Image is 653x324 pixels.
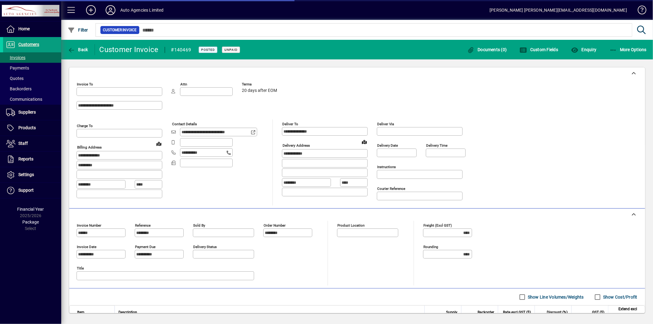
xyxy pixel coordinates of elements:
app-page-header-button: Back [61,44,95,55]
mat-label: Freight (excl GST) [423,223,452,228]
mat-label: Delivery date [377,143,398,148]
a: Suppliers [3,105,61,120]
span: Extend excl GST ($) [612,306,637,319]
span: Staff [18,141,28,146]
span: Backorder [478,309,494,316]
a: Home [3,21,61,37]
span: Home [18,26,30,31]
mat-label: Courier Reference [377,186,405,191]
span: Invoices [6,55,25,60]
a: Settings [3,167,61,183]
div: [PERSON_NAME] [PERSON_NAME][EMAIL_ADDRESS][DOMAIN_NAME] [490,5,627,15]
button: Back [66,44,90,55]
mat-label: Rounding [423,245,438,249]
span: Settings [18,172,34,177]
mat-label: Invoice date [77,245,96,249]
mat-label: Deliver To [282,122,298,126]
span: Communications [6,97,42,102]
span: Description [118,309,137,316]
span: Filter [68,28,88,32]
span: Reports [18,156,33,161]
span: Support [18,188,34,193]
label: Show Cost/Profit [602,294,637,300]
span: Posted [201,48,215,52]
button: More Options [608,44,648,55]
span: Custom Fields [520,47,558,52]
mat-label: Instructions [377,165,396,169]
span: More Options [610,47,647,52]
mat-label: Invoice To [77,82,93,86]
a: View on map [154,139,164,149]
label: Show Line Volumes/Weights [527,294,584,300]
mat-label: Charge To [77,124,93,128]
mat-label: Title [77,266,84,270]
a: Backorders [3,84,61,94]
span: Item [77,309,84,316]
span: Back [68,47,88,52]
mat-label: Delivery status [193,245,217,249]
mat-label: Reference [135,223,151,228]
a: View on map [359,137,369,147]
mat-label: Attn [180,82,187,86]
span: Terms [242,82,279,86]
span: Unpaid [224,48,238,52]
span: GST ($) [592,309,604,316]
span: Customer Invoice [103,27,137,33]
a: Knowledge Base [633,1,645,21]
button: Documents (0) [466,44,509,55]
a: Support [3,183,61,198]
mat-label: Deliver via [377,122,394,126]
div: #140469 [171,45,191,55]
span: Backorders [6,86,32,91]
span: Supply [446,309,457,316]
mat-label: Payment due [135,245,156,249]
button: Add [81,5,101,16]
span: Payments [6,66,29,70]
mat-label: Order number [264,223,286,228]
button: Custom Fields [518,44,560,55]
span: Quotes [6,76,24,81]
span: Financial Year [17,207,44,212]
button: Filter [66,24,90,36]
button: Profile [101,5,120,16]
mat-label: Invoice number [77,223,101,228]
mat-label: Delivery time [426,143,448,148]
span: Products [18,125,36,130]
mat-label: Sold by [193,223,205,228]
span: Package [22,220,39,224]
a: Reports [3,152,61,167]
mat-label: Product location [337,223,365,228]
a: Products [3,120,61,136]
a: Communications [3,94,61,104]
div: Customer Invoice [99,45,159,55]
a: Payments [3,63,61,73]
span: Discount (%) [547,309,568,316]
span: Customers [18,42,39,47]
span: Enquiry [571,47,596,52]
span: Suppliers [18,110,36,115]
a: Staff [3,136,61,151]
a: Quotes [3,73,61,84]
span: Rate excl GST ($) [503,309,531,316]
div: Auto Agencies Limited [120,5,164,15]
span: Documents (0) [467,47,507,52]
a: Invoices [3,52,61,63]
button: Enquiry [569,44,598,55]
span: 20 days after EOM [242,88,277,93]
